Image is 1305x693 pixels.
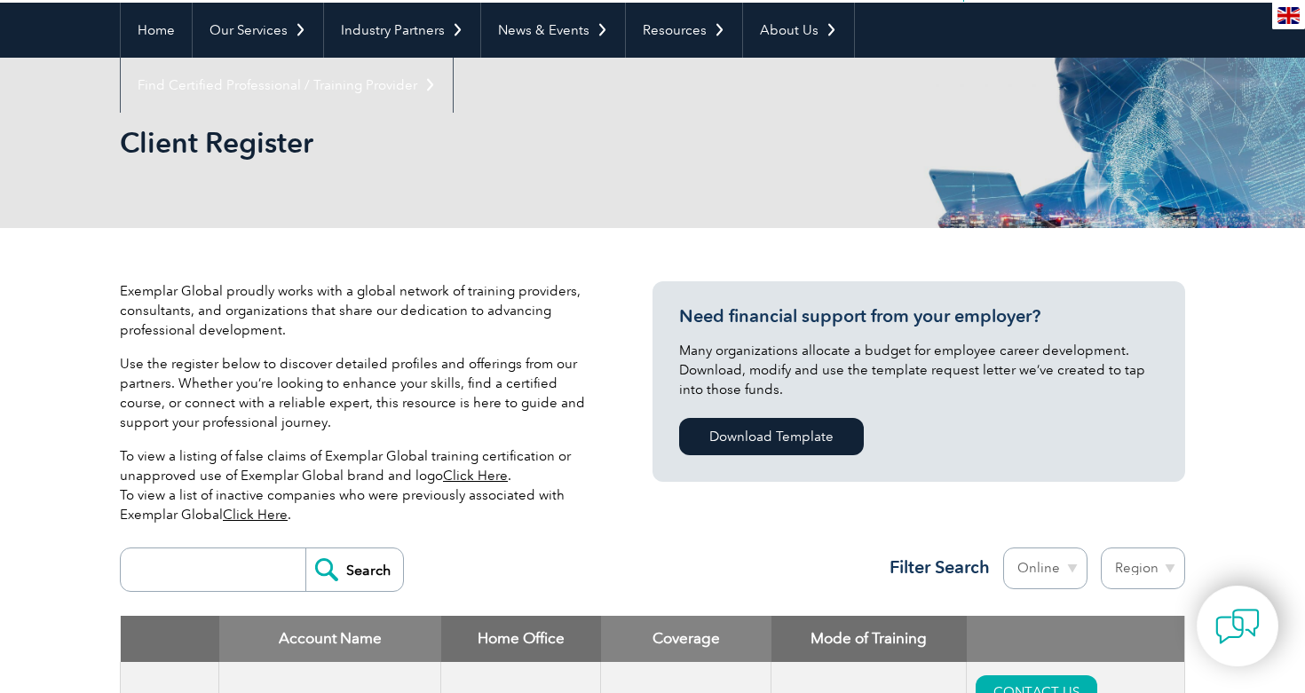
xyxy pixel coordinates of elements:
[879,556,990,579] h3: Filter Search
[679,305,1159,327] h3: Need financial support from your employer?
[626,3,742,58] a: Resources
[193,3,323,58] a: Our Services
[223,507,288,523] a: Click Here
[771,616,967,662] th: Mode of Training: activate to sort column ascending
[305,548,403,591] input: Search
[120,354,599,432] p: Use the register below to discover detailed profiles and offerings from our partners. Whether you...
[120,446,599,524] p: To view a listing of false claims of Exemplar Global training certification or unapproved use of ...
[679,341,1159,399] p: Many organizations allocate a budget for employee career development. Download, modify and use th...
[601,616,771,662] th: Coverage: activate to sort column ascending
[120,281,599,340] p: Exemplar Global proudly works with a global network of training providers, consultants, and organ...
[441,616,601,662] th: Home Office: activate to sort column ascending
[121,3,192,58] a: Home
[443,468,508,484] a: Click Here
[743,3,854,58] a: About Us
[121,58,453,113] a: Find Certified Professional / Training Provider
[324,3,480,58] a: Industry Partners
[1215,604,1260,649] img: contact-chat.png
[679,418,864,455] a: Download Template
[219,616,441,662] th: Account Name: activate to sort column descending
[1277,7,1300,24] img: en
[120,129,866,157] h2: Client Register
[967,616,1185,662] th: : activate to sort column ascending
[481,3,625,58] a: News & Events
